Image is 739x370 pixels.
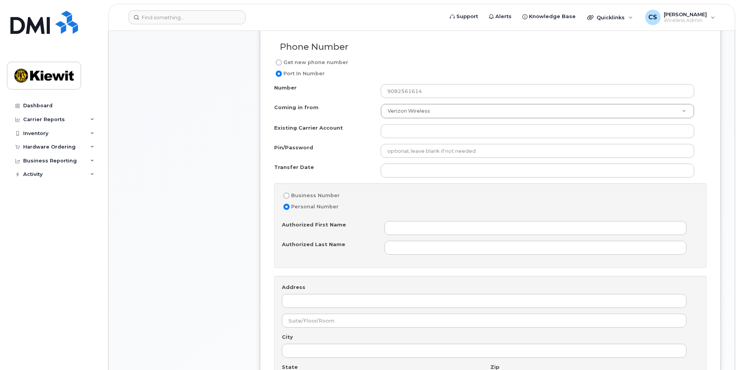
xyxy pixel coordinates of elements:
div: Quicklinks [582,10,638,25]
label: Business Number [282,191,340,200]
label: Coming in from [274,104,319,111]
a: Support [444,9,483,24]
a: Knowledge Base [517,9,581,24]
iframe: Messenger Launcher [705,336,733,364]
input: Suite/Floor/Room [282,314,686,328]
span: [PERSON_NAME] [664,11,707,17]
label: Pin/Password [274,144,313,151]
label: Port In Number [274,69,325,78]
label: Existing Carrier Account [274,124,343,132]
label: Authorized First Name [282,221,346,228]
label: Personal Number [282,202,339,211]
span: Verizon Wireless [388,108,430,114]
label: Transfer Date [274,164,314,171]
span: Quicklinks [597,14,625,20]
label: Number [274,84,297,91]
div: Christopher Sajous [640,10,720,25]
input: optional, leave blank if not needed [381,144,694,158]
span: Support [456,13,478,20]
span: Alerts [495,13,512,20]
label: Get new phone number [274,58,348,67]
input: Get new phone number [276,59,282,66]
input: Find something... [129,10,246,24]
span: CS [648,13,657,22]
label: Address [282,284,305,291]
a: Verizon Wireless [381,104,694,118]
label: City [282,333,293,341]
input: Port In Number [276,71,282,77]
span: Knowledge Base [529,13,576,20]
input: Business Number [283,193,290,199]
input: Personal Number [283,204,290,210]
span: Wireless Admin [664,17,707,24]
h3: Phone Number [280,42,701,52]
a: Alerts [483,9,517,24]
label: Authorized Last Name [282,241,345,248]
